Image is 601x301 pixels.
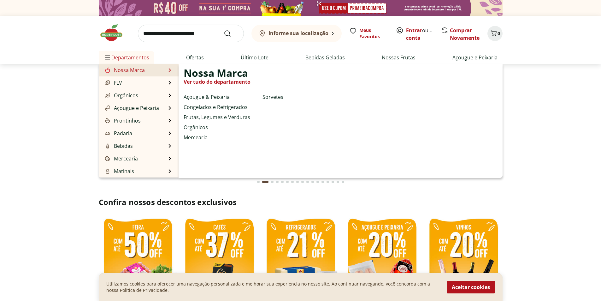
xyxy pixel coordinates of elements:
button: Go to page 7 from fs-carousel [290,174,295,190]
span: Departamentos [104,50,149,65]
button: Go to page 16 from fs-carousel [335,174,340,190]
a: OrgânicosOrgânicos [104,92,138,99]
button: Carrinho [487,26,503,41]
img: Prontinhos [105,118,110,123]
button: Go to page 4 from fs-carousel [275,174,280,190]
button: Go to page 15 from fs-carousel [330,174,335,190]
button: Go to page 5 from fs-carousel [280,174,285,190]
a: Orgânicos [184,123,208,131]
button: Go to page 9 from fs-carousel [300,174,305,190]
img: Bebidas [105,143,110,148]
a: Açougue & Peixaria [184,93,230,101]
a: BebidasBebidas [104,142,133,150]
span: 0 [498,30,500,36]
button: Go to page 10 from fs-carousel [305,174,310,190]
input: search [138,25,244,42]
a: MatinaisMatinais [104,167,134,175]
a: PadariaPadaria [104,129,132,137]
img: Nossa Marca [105,68,110,73]
button: Go to page 11 from fs-carousel [310,174,315,190]
button: Aceitar cookies [447,281,495,293]
span: Nossa Marca [184,69,248,77]
a: MerceariaMercearia [104,155,138,162]
button: Go to page 17 from fs-carousel [340,174,345,190]
button: Go to page 1 from fs-carousel [256,174,261,190]
span: Meus Favoritos [359,27,388,40]
img: Matinais [105,169,110,174]
a: Entrar [406,27,422,34]
h2: Confira nossos descontos exclusivos [99,197,503,207]
a: Bebidas Geladas [305,54,345,61]
a: Açougue e PeixariaAçougue e Peixaria [104,104,159,112]
a: FLVFLV [104,79,122,87]
p: Utilizamos cookies para oferecer uma navegação personalizada e melhorar sua experiencia no nosso ... [106,281,439,293]
img: Mercearia [105,156,110,161]
a: Ofertas [186,54,204,61]
button: Go to page 6 from fs-carousel [285,174,290,190]
button: Go to page 8 from fs-carousel [295,174,300,190]
button: Menu [104,50,111,65]
b: Informe sua localização [268,30,328,37]
a: Criar conta [406,27,441,41]
button: Submit Search [224,30,239,37]
a: Ver tudo do departamento [184,78,250,86]
a: Congelados e Refrigerados [184,103,248,111]
img: Orgânicos [105,93,110,98]
a: Último Lote [241,54,268,61]
img: Hortifruti [99,23,130,42]
a: Mercearia [184,134,208,141]
a: Frutas, Legumes e Verduras [184,113,250,121]
img: FLV [105,80,110,85]
a: Açougue e Peixaria [452,54,498,61]
a: Nossas Frutas [382,54,415,61]
a: Frios, Queijos e LaticíniosFrios, Queijos e Laticínios [104,176,167,191]
a: Meus Favoritos [349,27,388,40]
button: Go to page 3 from fs-carousel [270,174,275,190]
a: Sorvetes [262,93,283,101]
button: Go to page 12 from fs-carousel [315,174,320,190]
img: Padaria [105,131,110,136]
span: ou [406,27,434,42]
a: Comprar Novamente [450,27,480,41]
button: Go to page 14 from fs-carousel [325,174,330,190]
button: Go to page 13 from fs-carousel [320,174,325,190]
button: Current page from fs-carousel [261,174,270,190]
img: Açougue e Peixaria [105,105,110,111]
button: Informe sua localização [251,25,342,42]
a: Nossa MarcaNossa Marca [104,66,145,74]
a: ProntinhosProntinhos [104,117,141,124]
